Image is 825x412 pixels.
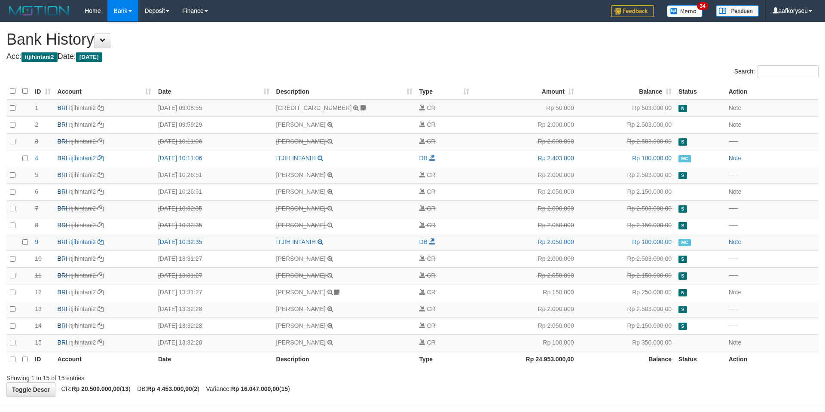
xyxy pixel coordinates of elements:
[473,183,577,200] td: Rp 2.050.000
[577,234,675,250] td: Rp 100.000,00
[725,83,819,100] th: Action
[734,65,819,78] label: Search:
[273,83,416,100] th: Description: activate to sort column ascending
[725,200,819,217] td: - - -
[427,104,435,111] span: CR
[473,317,577,334] td: Rp 2.050.000
[675,351,725,368] th: Status
[725,267,819,284] td: - - -
[473,217,577,234] td: Rp 2.050.000
[155,317,273,334] td: [DATE] 13:32:28
[427,255,435,262] span: CR
[678,256,687,263] span: Duplicate/Skipped
[678,323,687,330] span: Duplicate/Skipped
[35,138,38,145] span: 3
[147,385,192,392] strong: Rp 4.453.000,00
[69,305,96,312] a: itjihintani2
[276,121,326,128] a: [PERSON_NAME]
[427,138,435,145] span: CR
[98,138,104,145] a: Copy itjihintani2 to clipboard
[155,83,273,100] th: Date: activate to sort column ascending
[58,255,67,262] span: BRI
[98,121,104,128] a: Copy itjihintani2 to clipboard
[678,155,691,162] span: Manually Checked by: aafzefaya
[678,222,687,229] span: Duplicate/Skipped
[427,289,435,296] span: CR
[35,305,42,312] span: 13
[98,255,104,262] a: Copy itjihintani2 to clipboard
[577,351,675,368] th: Balance
[72,385,120,392] strong: Rp 20.500.000,00
[98,205,104,212] a: Copy itjihintani2 to clipboard
[98,305,104,312] a: Copy itjihintani2 to clipboard
[35,322,42,329] span: 14
[155,351,273,368] th: Date
[667,5,703,17] img: Button%20Memo.svg
[155,250,273,267] td: [DATE] 13:31:27
[577,284,675,301] td: Rp 250.000,00
[69,255,96,262] a: itjihintani2
[758,65,819,78] input: Search:
[69,205,96,212] a: itjihintani2
[98,171,104,178] a: Copy itjihintani2 to clipboard
[276,289,326,296] a: [PERSON_NAME]
[194,385,198,392] strong: 2
[725,217,819,234] td: - - -
[577,317,675,334] td: Rp 2.150.000,00
[276,104,352,111] a: [CREDIT_CARD_NUMBER]
[69,188,96,195] a: itjihintani2
[729,188,742,195] a: Note
[58,272,67,279] span: BRI
[678,205,687,213] span: Duplicate/Skipped
[35,238,38,245] span: 9
[678,272,687,280] span: Duplicate/Skipped
[473,334,577,351] td: Rp 100.000
[729,339,742,346] a: Note
[155,100,273,117] td: [DATE] 09:08:55
[155,183,273,200] td: [DATE] 10:26:51
[69,155,96,162] a: itjihintani2
[54,83,155,100] th: Account: activate to sort column ascending
[58,188,67,195] span: BRI
[231,385,279,392] strong: Rp 16.047.000,00
[276,222,326,229] a: [PERSON_NAME]
[473,301,577,317] td: Rp 2.000.000
[35,222,38,229] span: 8
[69,289,96,296] a: itjihintani2
[35,205,38,212] span: 7
[98,188,104,195] a: Copy itjihintani2 to clipboard
[155,334,273,351] td: [DATE] 13:32:28
[678,239,691,246] span: Manually Checked by: aafzefaya
[427,171,435,178] span: CR
[427,188,435,195] span: CR
[725,167,819,183] td: - - -
[577,150,675,167] td: Rp 100.000,00
[577,250,675,267] td: Rp 2.503.000,00
[35,171,38,178] span: 5
[98,104,104,111] a: Copy itjihintani2 to clipboard
[155,116,273,133] td: [DATE] 09:59:29
[678,105,687,112] span: Has Note
[69,104,96,111] a: itjihintani2
[57,385,290,392] span: CR: ( ) DB: ( ) Variance: ( )
[69,171,96,178] a: itjihintani2
[58,205,67,212] span: BRI
[76,52,102,62] span: [DATE]
[58,238,67,245] span: BRI
[276,238,316,245] a: ITJIH INTANIH
[729,155,742,162] a: Note
[473,167,577,183] td: Rp 2.000.000
[427,339,435,346] span: CR
[577,334,675,351] td: Rp 350.000,00
[276,322,326,329] a: [PERSON_NAME]
[98,322,104,329] a: Copy itjihintani2 to clipboard
[54,351,155,368] th: Account
[725,250,819,267] td: - - -
[526,356,574,363] strong: Rp 24.953.000,00
[276,272,326,279] a: [PERSON_NAME]
[577,183,675,200] td: Rp 2.150.000,00
[729,289,742,296] a: Note
[31,351,54,368] th: ID
[276,339,326,346] a: [PERSON_NAME]
[35,155,38,162] span: 4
